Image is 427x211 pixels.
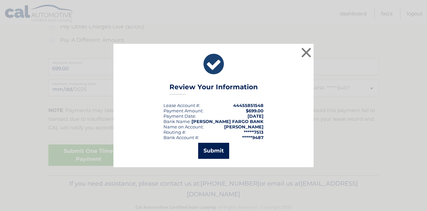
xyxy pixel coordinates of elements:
div: Name on Account: [163,124,204,129]
div: : [163,113,196,119]
strong: [PERSON_NAME] [224,124,264,129]
strong: 44455851548 [233,103,264,108]
button: × [300,46,313,59]
div: Bank Name: [163,119,191,124]
h3: Review Your Information [169,83,258,95]
button: Submit [198,143,229,159]
div: Routing #: [163,129,186,135]
span: $699.00 [246,108,264,113]
div: Payment Amount: [163,108,203,113]
div: Lease Account #: [163,103,200,108]
div: Bank Account #: [163,135,199,140]
span: Payment Date [163,113,195,119]
span: [DATE] [248,113,264,119]
strong: [PERSON_NAME] FARGO BANK [191,119,264,124]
